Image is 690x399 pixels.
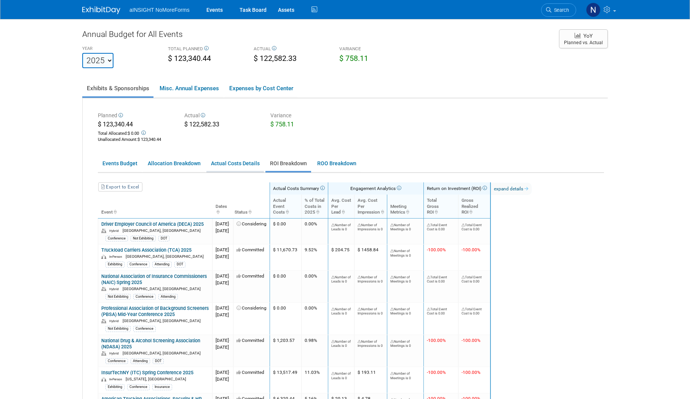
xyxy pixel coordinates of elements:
div: VARIANCE [339,46,414,53]
span: -100.00% [462,338,481,343]
div: : [98,137,173,143]
span: [GEOGRAPHIC_DATA], [GEOGRAPHIC_DATA] [126,254,204,259]
div: DOT [153,358,164,364]
span: [GEOGRAPHIC_DATA], [GEOGRAPHIC_DATA] [123,287,201,291]
span: $ 123,340.44 [168,54,211,63]
div: Set the number of impressions (under the Analytics & ROI section of the ROI, Objectives & ROO tab... [358,305,384,316]
a: Exhibits & Sponsorships [82,80,153,96]
div: Conference [105,236,128,241]
th: Return on Investment (ROI) [424,182,491,195]
span: [DATE] [216,345,229,350]
span: $ 123,340.44 [98,121,133,128]
div: Specify the costs for this event under the [Cost] field of various event tabs (i.e. Booth, Sponso... [427,305,455,316]
span: [DATE] [216,312,229,318]
span: - [229,273,230,279]
td: $ 1,203.57 [270,335,302,367]
div: Set the number of meetings (under the Analytics & ROI section of the ROI, Objectives & ROO tab of... [390,247,420,258]
div: Set the number of meetings (under the Analytics & ROI section of the ROI, Objectives & ROO tab of... [390,305,420,316]
span: Hybrid [109,319,121,323]
th: TotalGrossROI: activate to sort column ascending [424,195,458,218]
div: Exhibiting [105,262,125,267]
div: Set the number of impressions (under the Analytics & ROI section of the ROI, Objectives & ROO tab... [358,338,384,348]
th: Avg. CostPerImpression: activate to sort column ascending [355,195,387,218]
span: $ 122,582.33 [254,54,297,63]
td: $ 0.00 [270,303,302,335]
div: TOTAL PLANNED [168,46,242,53]
td: $ 1458.84 [355,244,387,270]
td: $ 11,670.73 [270,244,302,270]
span: -100.00% [462,247,481,252]
span: [DATE] [216,228,229,233]
span: [DATE] [216,338,230,343]
div: Not Exhibiting [105,326,131,332]
span: [GEOGRAPHIC_DATA], [GEOGRAPHIC_DATA] [123,319,201,323]
div: Not Exhibiting [131,236,156,241]
div: Set the number of leads generated (under the Analytics & ROI section of the ROI, Objectives & ROO... [331,273,351,284]
span: [GEOGRAPHIC_DATA], [GEOGRAPHIC_DATA] [123,351,201,355]
div: Conference [105,358,128,364]
a: Allocation Breakdown [143,156,205,171]
th: % of TotalCosts in2025: activate to sort column ascending [301,195,328,218]
th: Avg. CostPerLead: activate to sort column ascending [328,195,355,218]
span: [DATE] [216,370,230,375]
a: Export to Excel [98,182,142,192]
span: In-Person [109,255,125,259]
div: Exhibiting [105,384,125,390]
div: Set the number of impressions (under the Analytics & ROI section of the ROI, Objectives & ROO tab... [358,273,384,284]
th: Actual Costs Summary [270,182,328,195]
th: Engagement Analytics [328,182,424,195]
a: ROO Breakdown [313,156,361,171]
span: aINSIGHT NoMoreForms [129,7,190,13]
td: $ 0.00 [270,270,302,303]
td: $ 193.11 [355,367,387,393]
a: Professional Association of Background Screeners (PBSA) Mid-Year Conference 2025 [101,305,209,317]
div: Conference [133,294,156,300]
span: [US_STATE], [GEOGRAPHIC_DATA] [126,377,186,381]
a: National Association of Insurance Commissioners (NAIC) Spring 2025 [101,273,207,285]
div: Set the number of leads generated (under the Analytics & ROI section of the ROI, Objectives & ROO... [331,305,351,316]
span: -100.00% [427,338,446,343]
td: Committed [233,244,270,270]
span: Unallocated Amount [98,137,136,142]
span: 11.03% [305,370,320,375]
div: Set the number of meetings (under the Analytics & ROI section of the ROI, Objectives & ROO tab of... [390,273,420,284]
div: Conference [127,262,150,267]
img: Hybrid Event [101,351,106,356]
div: Set the number of meetings (under the Analytics & ROI section of the ROI, Objectives & ROO tab of... [390,221,420,232]
div: ACTUAL [254,46,328,53]
div: DOT [174,262,185,267]
a: Expenses by Cost Center [225,80,297,96]
img: In-Person Event [101,255,106,259]
span: -100.00% [427,247,446,252]
img: Hybrid Event [101,287,106,291]
span: Hybrid [109,351,121,355]
img: Hybrid Event [101,229,106,233]
div: Set the number of meetings (under the Analytics & ROI section of the ROI, Objectives & ROO tab of... [390,338,420,348]
span: [DATE] [216,221,230,227]
span: 0.98% [305,338,317,343]
th: Dates : activate to sort column ascending [212,195,233,218]
div: Not Exhibiting [105,294,131,300]
th: Event : activate to sort column ascending [98,195,212,218]
a: InsurTechNY (ITC) Spring Conference 2025 [101,370,193,375]
th: ActualEventCosts: activate to sort column ascending [270,195,302,218]
span: -100.00% [462,370,481,375]
span: [GEOGRAPHIC_DATA], [GEOGRAPHIC_DATA] [123,228,201,233]
span: In-Person [109,377,125,381]
th: GrossRealizedROI: activate to sort column ascending [458,195,490,218]
span: $ 123,340.44 [137,137,161,142]
span: $ 758.11 [339,54,368,63]
span: -100.00% [427,370,446,375]
span: - [229,338,230,343]
span: [DATE] [216,280,229,286]
div: Specify the costs for this event under the [Cost] field of various event tabs (i.e. Booth, Sponso... [462,273,487,284]
img: ExhibitDay [82,6,120,14]
a: Actual Costs Details [206,156,264,171]
a: Misc. Annual Expenses [155,80,223,96]
th: Status : activate to sort column ascending [233,195,270,218]
div: Insurance [152,384,172,390]
span: [DATE] [216,305,230,311]
img: Hybrid Event [101,319,106,323]
div: Set the number of leads generated (under the Analytics & ROI section of the ROI, Objectives & ROO... [331,338,351,348]
div: Attending [131,358,150,364]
